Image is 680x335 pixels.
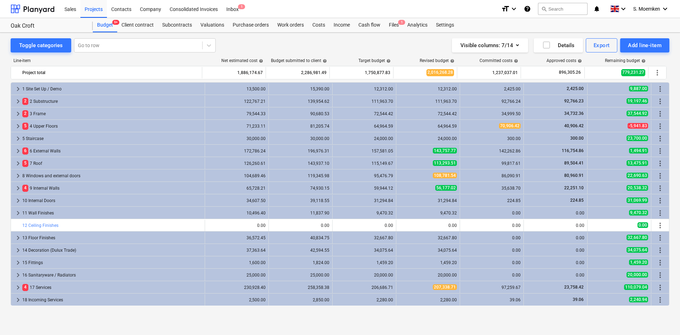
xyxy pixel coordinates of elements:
[527,248,584,253] div: 0.00
[656,271,664,279] span: More actions
[627,173,648,178] span: 22,690.63
[228,18,273,32] a: Purchase orders
[112,20,119,25] span: 9+
[196,18,228,32] a: Valuations
[463,235,521,240] div: 0.00
[335,235,393,240] div: 32,667.80
[399,260,457,265] div: 1,459.20
[463,260,521,265] div: 0.00
[501,5,510,13] i: format_size
[14,283,22,292] span: keyboard_arrow_right
[399,211,457,216] div: 9,470.32
[321,59,327,63] span: help
[463,149,521,153] div: 142,262.86
[627,98,648,104] span: 19,197.46
[541,6,547,12] span: search
[272,186,329,191] div: 74,930.15
[14,246,22,255] span: keyboard_arrow_right
[22,145,202,157] div: 6 External Walls
[272,111,329,116] div: 90,680.53
[208,99,266,104] div: 122,767.21
[22,67,199,78] div: Project total
[14,184,22,192] span: keyboard_arrow_right
[527,260,584,265] div: 0.00
[22,158,202,169] div: 7 Roof
[399,248,457,253] div: 34,075.64
[158,18,196,32] a: Subcontracts
[433,284,457,290] span: 207,338.71
[22,123,28,129] span: 5
[354,18,385,32] div: Cash flow
[329,18,354,32] a: Income
[272,99,329,104] div: 139,954.62
[399,111,457,116] div: 72,544.42
[208,211,266,216] div: 10,496.40
[398,20,405,25] span: 1
[272,86,329,91] div: 15,390.00
[335,111,393,116] div: 72,544.42
[208,285,266,290] div: 230,928.40
[463,111,521,116] div: 34,999.50
[335,223,393,228] div: 0.00
[593,5,600,13] i: notifications
[14,85,22,93] span: keyboard_arrow_right
[661,5,669,13] i: keyboard_arrow_down
[627,197,648,203] span: 31,069.99
[656,147,664,155] span: More actions
[272,223,329,228] div: 0.00
[11,58,203,63] div: Line-item
[463,223,521,228] div: 0.00
[656,196,664,205] span: More actions
[463,99,521,104] div: 92,766.24
[572,297,584,302] span: 39.06
[628,41,662,50] div: Add line-item
[463,273,521,278] div: 0.00
[208,273,266,278] div: 25,000.00
[463,297,521,302] div: 39.06
[463,86,521,91] div: 2,425.00
[22,108,202,119] div: 3 Frame
[546,58,582,63] div: Approved costs
[272,297,329,302] div: 2,850.00
[594,41,610,50] div: Export
[561,148,584,153] span: 116,754.86
[566,86,584,91] span: 2,425.00
[208,297,266,302] div: 2,500.00
[273,18,308,32] a: Work orders
[627,135,648,141] span: 23,700.00
[510,5,518,13] i: keyboard_arrow_down
[117,18,158,32] div: Client contract
[403,18,432,32] a: Analytics
[656,258,664,267] span: More actions
[563,99,584,104] span: 92,766.23
[208,86,266,91] div: 13,500.00
[656,110,664,118] span: More actions
[399,297,457,302] div: 2,280.00
[563,111,584,116] span: 34,732.36
[335,273,393,278] div: 20,000.00
[272,136,329,141] div: 30,000.00
[399,273,457,278] div: 20,000.00
[620,38,669,52] button: Add line-item
[426,69,454,76] span: 2,016,268.28
[460,67,518,78] div: 1,237,037.01
[208,235,266,240] div: 36,572.45
[463,211,521,216] div: 0.00
[22,133,202,144] div: 5 Staircase
[463,248,521,253] div: 0.00
[14,196,22,205] span: keyboard_arrow_right
[656,184,664,192] span: More actions
[22,83,202,95] div: 1 Site Set Up / Demo
[22,195,202,206] div: 10 Internal Doors
[653,68,662,77] span: More actions
[586,38,618,52] button: Export
[433,173,457,178] span: 108,781.54
[656,85,664,93] span: More actions
[208,173,266,178] div: 104,689.46
[335,211,393,216] div: 9,470.32
[22,232,202,244] div: 13 Floor Finishes
[563,123,584,128] span: 40,906.42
